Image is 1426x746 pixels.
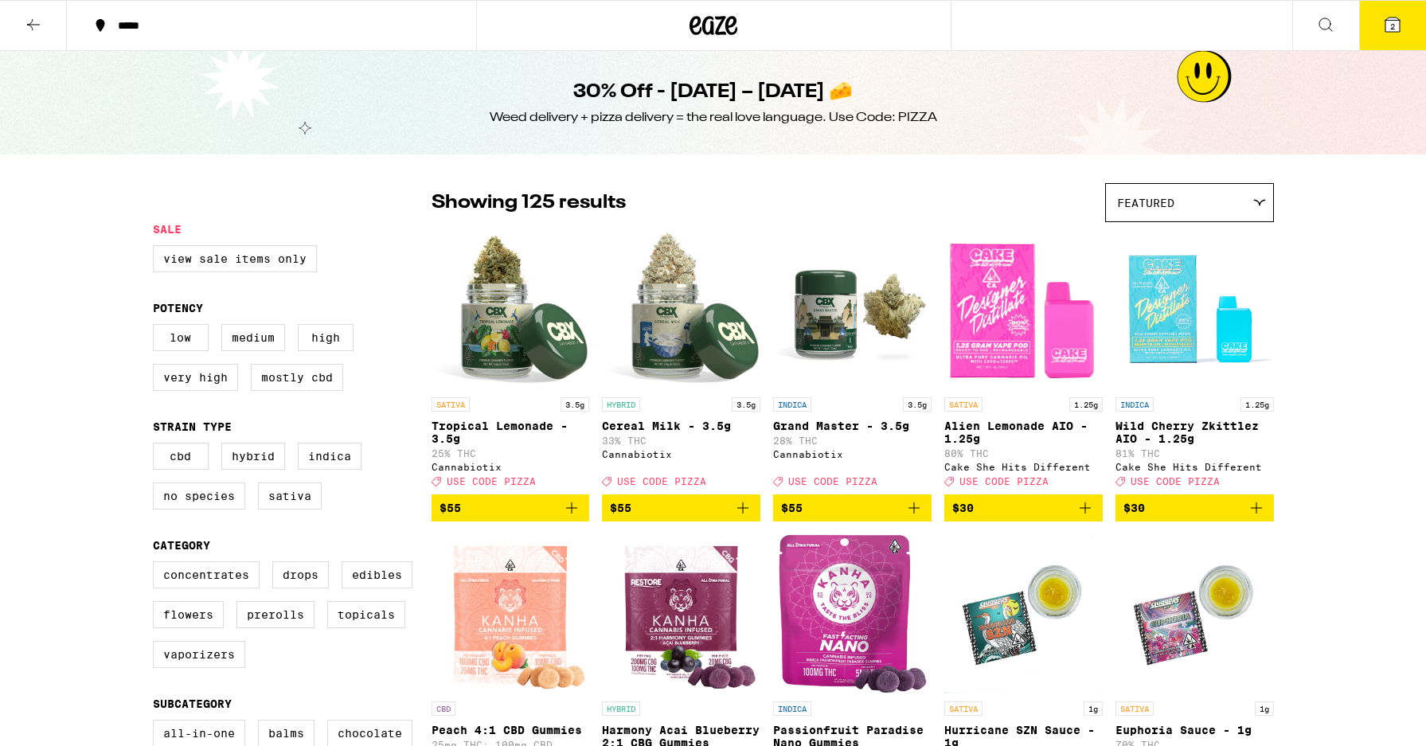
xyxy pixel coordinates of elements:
[221,443,285,470] label: Hybrid
[959,476,1049,486] span: USE CODE PIZZA
[432,448,590,459] p: 25% THC
[1115,230,1274,494] a: Open page for Wild Cherry Zkittlez AIO - 1.25g from Cake She Hits Different
[1115,420,1274,445] p: Wild Cherry Zkittlez AIO - 1.25g
[1115,397,1154,412] p: INDICA
[1131,476,1220,486] span: USE CODE PIZZA
[153,364,238,391] label: Very High
[251,364,343,391] label: Mostly CBD
[732,397,760,412] p: 3.5g
[604,534,759,693] img: Kanha - Harmony Acai Blueberry 2:1 CBG Gummies
[773,420,932,432] p: Grand Master - 3.5g
[903,397,932,412] p: 3.5g
[153,302,203,314] legend: Potency
[490,109,937,127] div: Weed delivery + pizza delivery = the real love language. Use Code: PIZZA
[432,189,626,217] p: Showing 125 results
[153,482,245,510] label: No Species
[1240,397,1274,412] p: 1.25g
[272,561,329,588] label: Drops
[610,502,631,514] span: $55
[153,223,182,236] legend: Sale
[298,324,354,351] label: High
[778,534,926,693] img: Kanha - Passionfruit Paradise Nano Gummies
[773,230,932,389] img: Cannabiotix - Grand Master - 3.5g
[1390,21,1395,31] span: 2
[561,397,589,412] p: 3.5g
[258,482,322,510] label: Sativa
[153,443,209,470] label: CBD
[944,397,983,412] p: SATIVA
[1359,1,1426,50] button: 2
[602,494,760,521] button: Add to bag
[153,561,260,588] label: Concentrates
[602,701,640,716] p: HYBRID
[944,494,1103,521] button: Add to bag
[944,230,1103,494] a: Open page for Alien Lemonade AIO - 1.25g from Cake She Hits Different
[617,476,706,486] span: USE CODE PIZZA
[1115,230,1274,389] img: Cake She Hits Different - Wild Cherry Zkittlez AIO - 1.25g
[773,230,932,494] a: Open page for Grand Master - 3.5g from Cannabiotix
[327,601,405,628] label: Topicals
[573,79,853,106] h1: 30% Off - [DATE] – [DATE] 🧀
[153,420,232,433] legend: Strain Type
[153,539,210,552] legend: Category
[944,420,1103,445] p: Alien Lemonade AIO - 1.25g
[602,397,640,412] p: HYBRID
[773,701,811,716] p: INDICA
[1084,701,1103,716] p: 1g
[781,502,803,514] span: $55
[298,443,361,470] label: Indica
[1115,724,1274,736] p: Euphoria Sauce - 1g
[1117,197,1174,209] span: Featured
[1115,462,1274,472] div: Cake She Hits Different
[1255,701,1274,716] p: 1g
[1069,397,1103,412] p: 1.25g
[773,449,932,459] div: Cannabiotix
[944,230,1103,389] img: Cake She Hits Different - Alien Lemonade AIO - 1.25g
[602,420,760,432] p: Cereal Milk - 3.5g
[432,230,590,389] img: Cannabiotix - Tropical Lemonade - 3.5g
[1115,448,1274,459] p: 81% THC
[432,230,590,494] a: Open page for Tropical Lemonade - 3.5g from Cannabiotix
[432,420,590,445] p: Tropical Lemonade - 3.5g
[944,534,1103,693] img: Sluggers - Hurricane SZN Sauce - 1g
[236,601,315,628] label: Prerolls
[153,641,245,668] label: Vaporizers
[1115,494,1274,521] button: Add to bag
[432,494,590,521] button: Add to bag
[602,230,760,389] img: Cannabiotix - Cereal Milk - 3.5g
[1115,534,1274,693] img: Sluggers - Euphoria Sauce - 1g
[432,701,455,716] p: CBD
[342,561,412,588] label: Edibles
[432,724,590,736] p: Peach 4:1 CBD Gummies
[944,448,1103,459] p: 80% THC
[1115,701,1154,716] p: SATIVA
[432,462,590,472] div: Cannabiotix
[440,502,461,514] span: $55
[153,324,209,351] label: Low
[773,397,811,412] p: INDICA
[952,502,974,514] span: $30
[773,494,932,521] button: Add to bag
[153,601,224,628] label: Flowers
[602,230,760,494] a: Open page for Cereal Milk - 3.5g from Cannabiotix
[602,435,760,446] p: 33% THC
[447,476,536,486] span: USE CODE PIZZA
[153,697,232,710] legend: Subcategory
[432,397,470,412] p: SATIVA
[221,324,285,351] label: Medium
[153,245,317,272] label: View Sale Items Only
[944,701,983,716] p: SATIVA
[432,534,588,693] img: Kanha - Peach 4:1 CBD Gummies
[1123,502,1145,514] span: $30
[944,462,1103,472] div: Cake She Hits Different
[602,449,760,459] div: Cannabiotix
[773,435,932,446] p: 28% THC
[788,476,877,486] span: USE CODE PIZZA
